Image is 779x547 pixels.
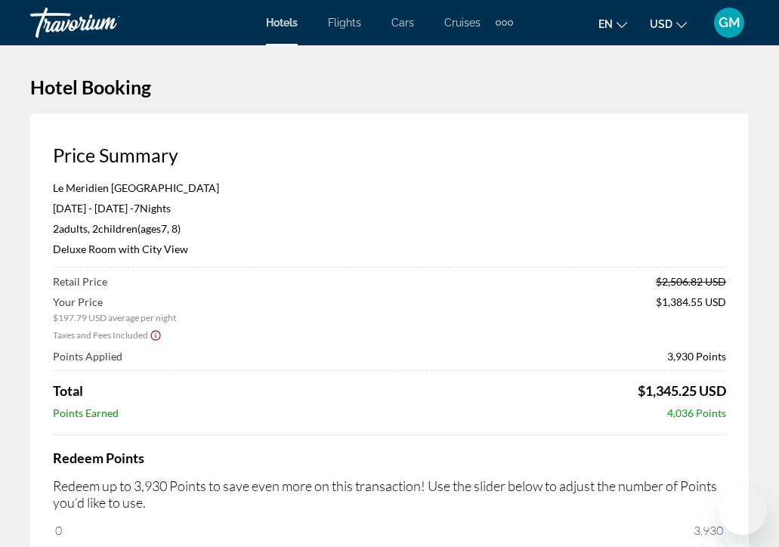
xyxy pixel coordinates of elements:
[53,406,119,419] span: Points Earned
[150,328,162,341] button: Show Taxes and Fees disclaimer
[496,11,513,35] button: Extra navigation items
[53,295,176,308] span: Your Price
[53,312,176,323] span: $197.79 USD average per night
[53,202,726,215] p: [DATE] - [DATE] -
[59,222,88,235] span: Adults
[650,18,672,30] span: USD
[667,406,726,419] span: 4,036 Points
[53,181,726,194] p: Le Meridien [GEOGRAPHIC_DATA]
[88,222,181,235] span: , 2
[266,17,298,29] a: Hotels
[667,350,726,363] span: 3,930 Points
[709,7,749,39] button: User Menu
[140,202,171,215] span: Nights
[53,521,64,539] span: 0
[53,477,726,511] p: Redeem up to 3,930 Points to save even more on this transaction! Use the slider below to adjust t...
[53,450,726,466] h4: Redeem Points
[98,222,181,235] span: ( 7, 8)
[53,222,88,235] span: 2
[719,487,767,535] iframe: Кнопка запуска окна обмена сообщениями
[141,222,161,235] span: ages
[656,295,726,323] span: $1,384.55 USD
[53,144,726,166] h3: Price Summary
[650,13,687,35] button: Change currency
[719,15,740,30] span: GM
[53,382,83,399] span: Total
[638,382,726,399] span: $1,345.25 USD
[691,521,725,539] span: 3,930
[30,3,181,42] a: Travorium
[134,202,140,215] span: 7
[328,17,361,29] a: Flights
[53,327,162,342] button: Show Taxes and Fees breakdown
[444,17,481,29] a: Cruises
[53,275,107,288] span: Retail Price
[53,350,122,363] span: Points Applied
[30,76,749,98] h1: Hotel Booking
[98,222,138,235] span: Children
[53,329,148,341] span: Taxes and Fees Included
[53,243,726,255] p: Deluxe Room with City View
[391,17,414,29] a: Cars
[598,18,613,30] span: en
[656,275,726,288] span: $2,506.82 USD
[598,13,627,35] button: Change language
